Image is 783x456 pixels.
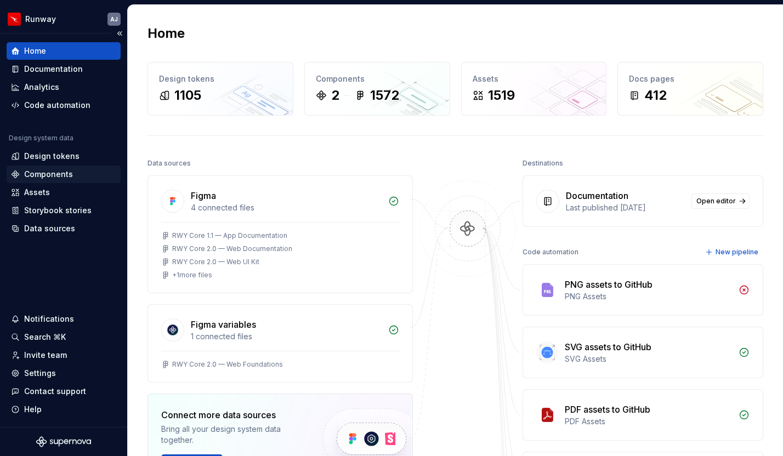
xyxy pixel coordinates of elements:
[147,25,185,42] h2: Home
[36,436,91,447] svg: Supernova Logo
[331,87,339,104] div: 2
[172,360,283,369] div: RWY Core 2.0 — Web Foundations
[565,416,732,427] div: PDF Assets
[161,408,304,421] div: Connect more data sources
[172,258,259,266] div: RWY Core 2.0 — Web UI Kit
[147,156,191,171] div: Data sources
[488,87,515,104] div: 1519
[24,223,75,234] div: Data sources
[172,271,212,280] div: + 1 more files
[161,424,304,446] div: Bring all your design system data together.
[9,134,73,142] div: Design system data
[7,220,121,237] a: Data sources
[24,314,74,324] div: Notifications
[112,26,127,41] button: Collapse sidebar
[304,62,450,116] a: Components21572
[7,60,121,78] a: Documentation
[7,328,121,346] button: Search ⌘K
[565,291,732,302] div: PNG Assets
[473,73,595,84] div: Assets
[716,248,758,256] span: New pipeline
[702,244,763,260] button: New pipeline
[370,87,399,104] div: 1572
[24,368,56,379] div: Settings
[629,73,752,84] div: Docs pages
[24,404,42,415] div: Help
[566,189,628,202] div: Documentation
[24,100,90,111] div: Code automation
[644,87,667,104] div: 412
[7,383,121,400] button: Contact support
[8,13,21,26] img: 6b187050-a3ed-48aa-8485-808e17fcee26.png
[696,197,736,206] span: Open editor
[7,147,121,165] a: Design tokens
[565,403,650,416] div: PDF assets to GitHub
[691,193,750,209] a: Open editor
[24,350,67,361] div: Invite team
[7,310,121,328] button: Notifications
[7,202,121,219] a: Storybook stories
[7,42,121,60] a: Home
[24,187,50,198] div: Assets
[7,184,121,201] a: Assets
[24,45,46,56] div: Home
[191,331,382,342] div: 1 connected files
[24,82,59,93] div: Analytics
[7,78,121,96] a: Analytics
[147,62,293,116] a: Design tokens1105
[461,62,607,116] a: Assets1519
[7,96,121,114] a: Code automation
[7,364,121,382] a: Settings
[24,169,73,180] div: Components
[565,278,653,291] div: PNG assets to GitHub
[110,15,118,24] div: AJ
[172,244,292,253] div: RWY Core 2.0 — Web Documentation
[191,202,382,213] div: 4 connected files
[316,73,439,84] div: Components
[523,244,578,260] div: Code automation
[147,175,413,293] a: Figma4 connected filesRWY Core 1.1 — App DocumentationRWY Core 2.0 — Web DocumentationRWY Core 2....
[191,189,216,202] div: Figma
[566,202,685,213] div: Last published [DATE]
[174,87,201,104] div: 1105
[24,386,86,397] div: Contact support
[191,318,256,331] div: Figma variables
[7,346,121,364] a: Invite team
[25,14,56,25] div: Runway
[159,73,282,84] div: Design tokens
[24,332,66,343] div: Search ⌘K
[2,7,125,31] button: RunwayAJ
[523,156,563,171] div: Destinations
[147,304,413,383] a: Figma variables1 connected filesRWY Core 2.0 — Web Foundations
[565,354,732,364] div: SVG Assets
[24,205,92,216] div: Storybook stories
[617,62,763,116] a: Docs pages412
[7,401,121,418] button: Help
[172,231,287,240] div: RWY Core 1.1 — App Documentation
[24,64,83,75] div: Documentation
[565,340,651,354] div: SVG assets to GitHub
[7,166,121,183] a: Components
[24,151,80,162] div: Design tokens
